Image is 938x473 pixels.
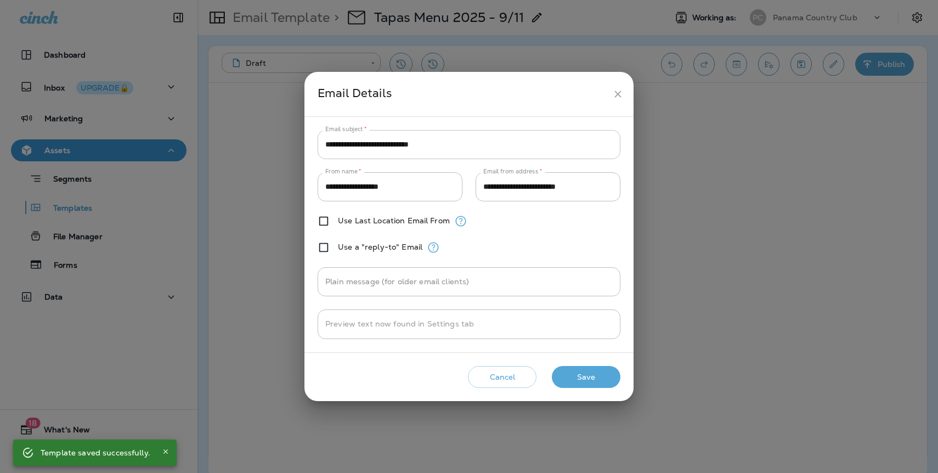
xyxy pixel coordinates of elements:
[552,366,620,388] button: Save
[608,84,628,104] button: close
[41,443,150,463] div: Template saved successfully.
[468,366,536,388] button: Cancel
[325,167,361,176] label: From name
[325,125,367,133] label: Email subject
[159,445,172,458] button: Close
[338,216,450,225] label: Use Last Location Email From
[338,243,422,251] label: Use a "reply-to" Email
[483,167,542,176] label: Email from address
[318,84,608,104] div: Email Details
